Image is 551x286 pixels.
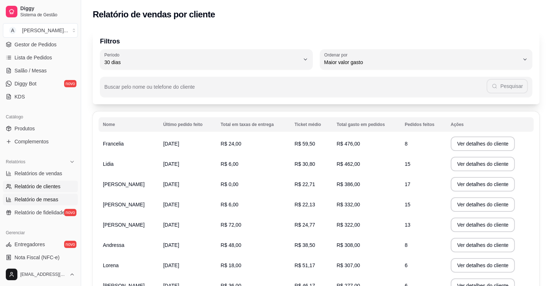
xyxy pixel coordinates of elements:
[221,141,241,147] span: R$ 24,00
[6,159,25,165] span: Relatórios
[451,238,515,252] button: Ver detalhes do cliente
[104,86,487,93] input: Buscar pelo nome ou telefone do cliente
[14,170,62,177] span: Relatórios de vendas
[295,242,315,248] span: R$ 38,50
[320,49,533,70] button: Ordenar porMaior valor gasto
[337,161,360,167] span: R$ 462,00
[20,12,75,18] span: Sistema de Gestão
[163,202,179,207] span: [DATE]
[324,59,519,66] span: Maior valor gasto
[221,242,241,248] span: R$ 48,00
[103,222,145,228] span: [PERSON_NAME]
[332,117,400,132] th: Total gasto em pedidos
[103,141,124,147] span: Francelia
[103,262,119,268] span: Lorena
[221,161,238,167] span: R$ 6,00
[14,254,59,261] span: Nota Fiscal (NFC-e)
[3,39,78,50] a: Gestor de Pedidos
[451,136,515,151] button: Ver detalhes do cliente
[14,138,49,145] span: Complementos
[14,54,52,61] span: Lista de Pedidos
[100,36,532,46] p: Filtros
[3,78,78,89] a: Diggy Botnovo
[14,196,58,203] span: Relatório de mesas
[337,242,360,248] span: R$ 308,00
[221,181,238,187] span: R$ 0,00
[9,27,16,34] span: A
[216,117,290,132] th: Total em taxas de entrega
[14,67,47,74] span: Salão / Mesas
[405,222,410,228] span: 13
[93,9,215,20] h2: Relatório de vendas por cliente
[3,252,78,263] a: Nota Fiscal (NFC-e)
[103,242,124,248] span: Andressa
[103,181,145,187] span: [PERSON_NAME]
[104,52,122,58] label: Período
[20,272,66,277] span: [EMAIL_ADDRESS][DOMAIN_NAME]
[163,222,179,228] span: [DATE]
[104,59,300,66] span: 30 dias
[14,41,57,48] span: Gestor de Pedidos
[337,262,360,268] span: R$ 307,00
[14,209,65,216] span: Relatório de fidelidade
[3,227,78,239] div: Gerenciar
[337,202,360,207] span: R$ 332,00
[3,52,78,63] a: Lista de Pedidos
[405,181,410,187] span: 17
[14,183,60,190] span: Relatório de clientes
[14,80,37,87] span: Diggy Bot
[295,181,315,187] span: R$ 22,71
[405,242,408,248] span: 8
[3,65,78,76] a: Salão / Mesas
[3,111,78,123] div: Catálogo
[3,207,78,218] a: Relatório de fidelidadenovo
[163,242,179,248] span: [DATE]
[159,117,216,132] th: Último pedido feito
[221,202,238,207] span: R$ 6,00
[14,93,25,100] span: KDS
[451,197,515,212] button: Ver detalhes do cliente
[405,202,410,207] span: 15
[103,161,114,167] span: Lidia
[405,161,410,167] span: 15
[295,262,315,268] span: R$ 51,17
[295,141,315,147] span: R$ 59,50
[3,239,78,250] a: Entregadoresnovo
[221,262,241,268] span: R$ 18,00
[3,194,78,205] a: Relatório de mesas
[295,202,315,207] span: R$ 22,13
[3,181,78,192] a: Relatório de clientes
[451,157,515,171] button: Ver detalhes do cliente
[3,123,78,134] a: Produtos
[295,161,315,167] span: R$ 30,80
[99,117,159,132] th: Nome
[446,117,534,132] th: Ações
[451,258,515,273] button: Ver detalhes do cliente
[163,141,179,147] span: [DATE]
[163,181,179,187] span: [DATE]
[3,23,78,38] button: Select a team
[324,52,350,58] label: Ordenar por
[3,136,78,147] a: Complementos
[163,161,179,167] span: [DATE]
[221,222,241,228] span: R$ 72,00
[100,49,313,70] button: Período30 dias
[337,222,360,228] span: R$ 322,00
[14,125,35,132] span: Produtos
[14,241,45,248] span: Entregadores
[103,202,145,207] span: [PERSON_NAME]
[405,262,408,268] span: 6
[3,266,78,283] button: [EMAIL_ADDRESS][DOMAIN_NAME]
[451,177,515,192] button: Ver detalhes do cliente
[3,168,78,179] a: Relatórios de vendas
[405,141,408,147] span: 8
[3,3,78,20] a: DiggySistema de Gestão
[337,141,360,147] span: R$ 476,00
[20,5,75,12] span: Diggy
[295,222,315,228] span: R$ 24,77
[290,117,332,132] th: Ticket médio
[337,181,360,187] span: R$ 386,00
[163,262,179,268] span: [DATE]
[451,218,515,232] button: Ver detalhes do cliente
[22,27,68,34] div: [PERSON_NAME] ...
